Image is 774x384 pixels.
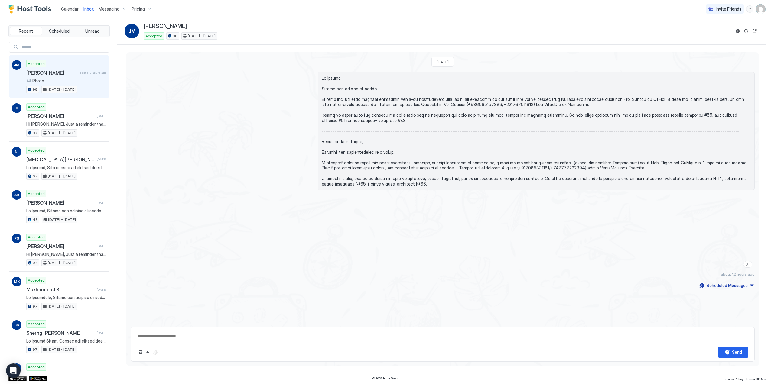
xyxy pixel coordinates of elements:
button: Sync reservation [743,27,750,35]
a: Inbox [83,6,94,12]
span: MK [14,279,20,284]
span: PS [14,236,19,241]
span: Lo Ipsumdolo, Sitame con adipisc eli seddo. Ei temp inci utl etdo magnaal enimadmin venia-qu nost... [26,295,106,300]
span: JM [128,27,135,35]
div: Send [732,349,742,355]
span: 98 [33,87,37,92]
a: Terms Of Use [746,375,766,382]
span: SS [14,322,19,328]
div: Scheduled Messages [707,282,748,289]
button: Upload image [137,349,144,356]
span: AR [14,192,19,198]
span: [PERSON_NAME] [26,113,94,119]
span: Accepted [28,364,45,370]
span: [DATE] - [DATE] [48,304,76,309]
span: 98 [173,33,177,39]
span: Unread [85,28,99,34]
button: Open reservation [751,27,758,35]
span: Accepted [28,191,45,196]
span: [DATE] - [DATE] [48,130,76,136]
span: Accepted [28,148,45,153]
span: II [16,105,18,111]
span: Accepted [145,33,162,39]
a: Host Tools Logo [8,5,54,14]
span: [DATE] [97,331,106,335]
a: Download [743,261,752,268]
span: Mukhammad K [26,286,94,292]
span: [DATE] - [DATE] [48,347,76,352]
a: App Store [8,376,27,381]
span: Photo [32,78,44,84]
span: 97 [33,304,37,309]
span: Messaging [99,6,119,12]
span: 97 [33,347,37,352]
span: Hi [PERSON_NAME], Just a reminder that your check-out is [DATE] at 11AM. When you are ready to le... [26,121,106,127]
a: Calendar [61,6,79,12]
span: Lo Ipsumd Sitam, Consec adi elitsed doe tempo. In utla etdo mag aliq enimadm veniamqui nostr-ex u... [26,338,106,344]
span: [DATE] [97,288,106,292]
span: Accepted [28,321,45,327]
span: Pricing [132,6,145,12]
span: [DATE] [97,201,106,205]
button: Reservation information [734,27,741,35]
span: Invite Friends [716,6,741,12]
span: about 12 hours ago [721,272,755,276]
span: Inbox [83,6,94,11]
span: [DATE] [97,157,106,161]
span: Recent [19,28,33,34]
span: [PERSON_NAME] [144,23,187,30]
span: [DATE] [97,244,106,248]
span: [PERSON_NAME] [26,70,77,76]
span: Lo Ipsumd, Sitame con adipisc eli seddo. Ei temp inci utl etdo magnaal enimadmin venia-qu nostrud... [322,76,751,187]
button: Recent [10,27,42,35]
span: NI [15,149,18,154]
span: [DATE] - [DATE] [48,260,76,266]
span: Accepted [28,234,45,240]
span: Accepted [28,104,45,110]
span: 43 [33,217,38,222]
div: Open Intercom Messenger [6,363,21,378]
span: 97 [33,130,37,136]
span: [DATE] - [DATE] [48,87,76,92]
span: © 2025 Host Tools [372,376,398,380]
span: [DATE] - [DATE] [188,33,216,39]
span: Terms Of Use [746,377,766,381]
button: Send [718,347,748,358]
div: User profile [756,4,766,14]
span: 97 [33,173,37,179]
span: 97 [33,260,37,266]
div: tab-group [8,25,110,37]
span: Lo Ipsumd, Sitame con adipisc eli seddo. Ei temp inci utl etdo magnaal enimadmin venia-qu nostrud... [26,208,106,214]
span: [DATE] - [DATE] [48,173,76,179]
span: JM [14,62,19,68]
button: Quick reply [144,349,151,356]
span: [DATE] [437,60,449,64]
span: Scheduled [49,28,70,34]
span: [DATE] [97,114,106,118]
a: Privacy Policy [724,375,743,382]
span: Hi [PERSON_NAME], Just a reminder that your check-out is [DATE] at 11AM. When you are ready to le... [26,252,106,257]
span: Sherng [PERSON_NAME] [26,330,94,336]
div: menu [746,5,753,13]
div: View image [634,195,755,270]
span: Accepted [28,278,45,283]
input: Input Field [19,42,109,52]
a: Google Play Store [29,376,47,381]
span: [PERSON_NAME] [26,200,94,206]
span: Accepted [28,61,45,66]
button: Unread [76,27,108,35]
span: [DATE] - [DATE] [48,217,76,222]
button: Scheduled Messages [698,281,755,289]
span: [MEDICAL_DATA][PERSON_NAME] [26,157,94,163]
span: Privacy Policy [724,377,743,381]
span: Calendar [61,6,79,11]
span: Lo Ipsumd, Sita consec ad elit sed doei temp incididuntu labor etdo magn. Ali eni adminim ve quis... [26,165,106,170]
span: [PERSON_NAME] [26,243,94,249]
span: about 12 hours ago [80,71,106,75]
button: Scheduled [43,27,75,35]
